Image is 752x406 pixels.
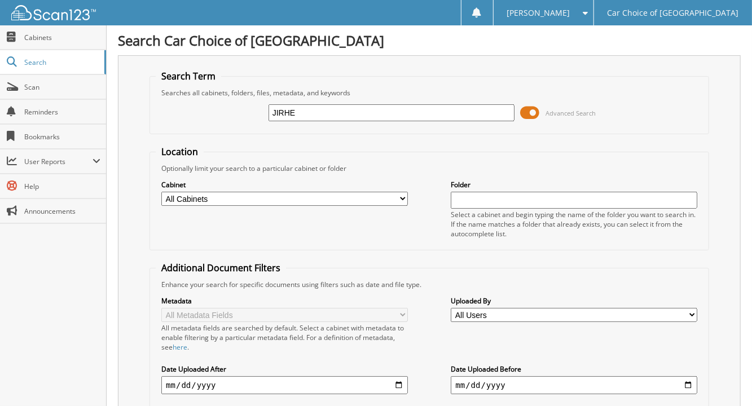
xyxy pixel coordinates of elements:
legend: Additional Document Filters [156,262,286,274]
span: Help [24,182,100,191]
span: Cabinets [24,33,100,42]
img: scan123-logo-white.svg [11,5,96,20]
div: Enhance your search for specific documents using filters such as date and file type. [156,280,703,289]
legend: Location [156,145,204,158]
input: end [451,376,697,394]
span: Car Choice of [GEOGRAPHIC_DATA] [608,10,739,16]
label: Cabinet [161,180,407,189]
h1: Search Car Choice of [GEOGRAPHIC_DATA] [118,31,741,50]
label: Date Uploaded After [161,364,407,374]
div: Select a cabinet and begin typing the name of the folder you want to search in. If the name match... [451,210,697,239]
label: Metadata [161,296,407,306]
span: User Reports [24,157,93,166]
label: Date Uploaded Before [451,364,697,374]
span: Advanced Search [546,109,596,117]
span: Search [24,58,99,67]
span: Reminders [24,107,100,117]
span: Scan [24,82,100,92]
span: [PERSON_NAME] [507,10,570,16]
span: Announcements [24,206,100,216]
a: here [173,342,187,352]
div: All metadata fields are searched by default. Select a cabinet with metadata to enable filtering b... [161,323,407,352]
div: Optionally limit your search to a particular cabinet or folder [156,164,703,173]
span: Bookmarks [24,132,100,142]
label: Uploaded By [451,296,697,306]
div: Searches all cabinets, folders, files, metadata, and keywords [156,88,703,98]
legend: Search Term [156,70,221,82]
iframe: Chat Widget [696,352,752,406]
input: start [161,376,407,394]
label: Folder [451,180,697,189]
